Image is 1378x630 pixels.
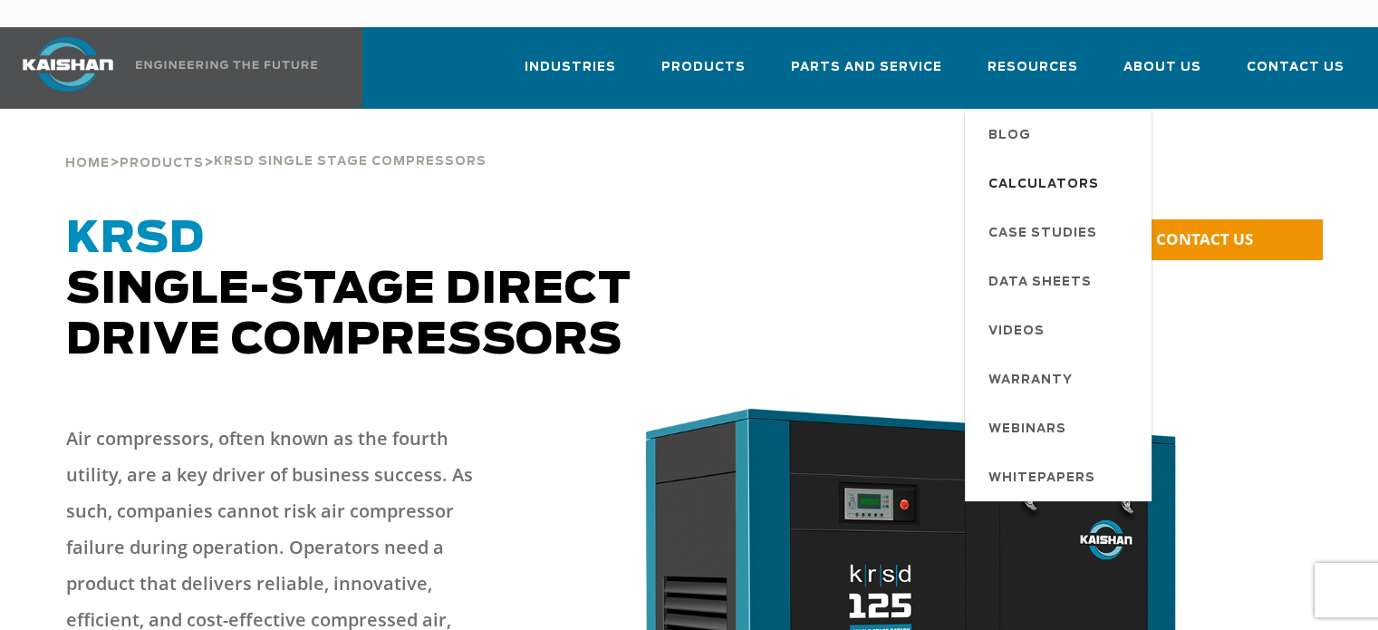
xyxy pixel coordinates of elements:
span: Webinars [988,414,1066,445]
a: Webinars [970,403,1152,452]
a: Products [120,154,204,170]
a: Whitepapers [970,452,1152,501]
span: Case Studies [988,218,1097,249]
span: CONTACT US [1156,228,1253,249]
span: Whitepapers [988,463,1095,494]
span: Industries [525,57,616,78]
a: Videos [970,305,1152,354]
a: Parts and Service [791,44,942,105]
span: Blog [988,121,1031,151]
a: Data Sheets [970,257,1152,305]
a: Industries [525,44,616,105]
span: Calculators [988,170,1099,200]
span: Videos [988,316,1045,347]
span: About Us [1123,57,1201,78]
span: Data Sheets [988,267,1092,298]
a: Resources [988,44,1078,105]
span: Products [661,57,746,78]
div: > > [65,109,487,178]
a: Blog [970,110,1152,159]
span: Home [65,158,110,170]
span: Warranty [988,365,1073,396]
span: Single-Stage Direct Drive Compressors [66,218,631,363]
a: About Us [1123,44,1201,105]
a: Products [661,44,746,105]
a: Case Studies [970,208,1152,257]
span: Contact Us [1247,57,1344,78]
a: Home [65,154,110,170]
span: KRSD [66,218,205,261]
span: Parts and Service [791,57,942,78]
a: CONTACT US [1098,219,1323,260]
a: Warranty [970,354,1152,403]
a: Contact Us [1247,44,1344,105]
span: krsd single stage compressors [214,156,487,168]
span: Resources [988,57,1078,78]
img: Engineering the future [136,61,317,69]
a: Calculators [970,159,1152,208]
span: Products [120,158,204,170]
